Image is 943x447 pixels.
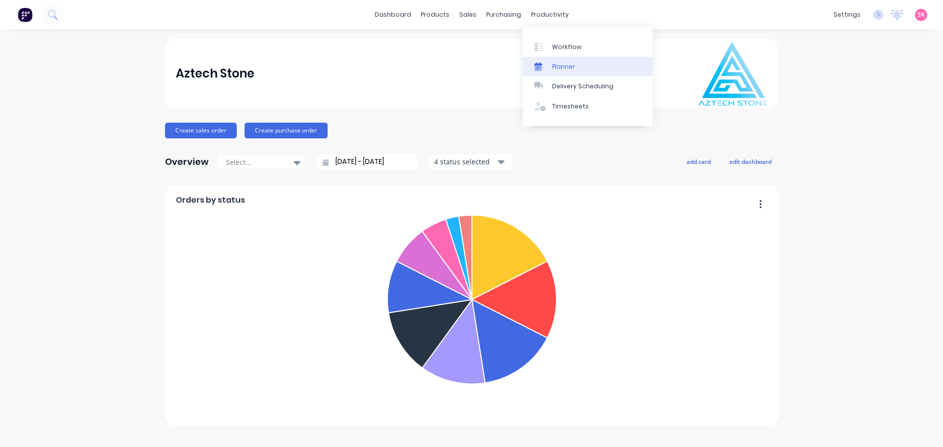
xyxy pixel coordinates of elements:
[18,7,32,22] img: Factory
[552,62,575,71] div: Planner
[165,152,209,172] div: Overview
[523,77,653,96] a: Delivery Scheduling
[552,102,589,111] div: Timesheets
[434,157,496,167] div: 4 status selected
[416,7,454,22] div: products
[552,43,582,52] div: Workflow
[481,7,526,22] div: purchasing
[165,123,237,138] button: Create sales order
[698,42,767,105] img: Aztech Stone
[523,57,653,77] a: Planner
[454,7,481,22] div: sales
[523,97,653,116] a: Timesheets
[552,82,613,91] div: Delivery Scheduling
[176,64,254,83] div: Aztech Stone
[245,123,328,138] button: Create purchase order
[829,7,865,22] div: settings
[370,7,416,22] a: dashboard
[723,155,778,168] button: edit dashboard
[176,194,245,206] span: Orders by status
[429,155,512,169] button: 4 status selected
[680,155,717,168] button: add card
[523,37,653,56] a: Workflow
[526,7,574,22] div: productivity
[917,10,925,19] span: SK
